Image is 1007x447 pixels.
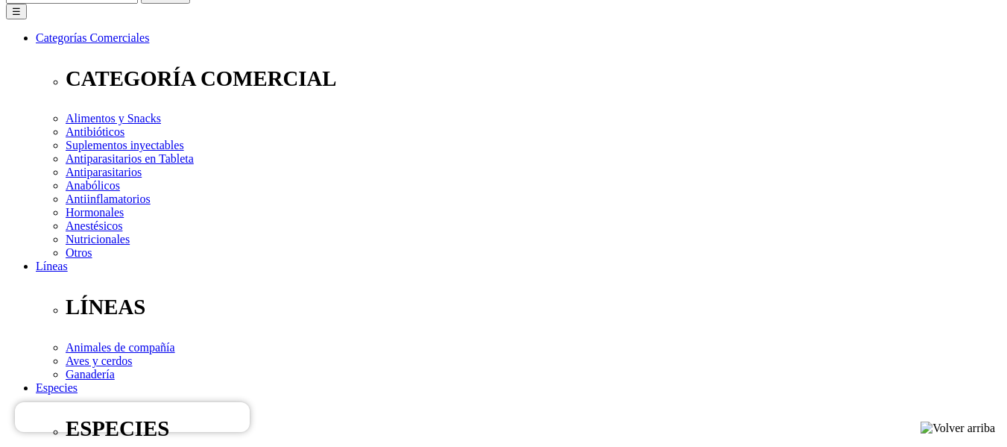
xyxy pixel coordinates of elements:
[36,31,149,44] a: Categorías Comerciales
[66,246,92,259] a: Otros
[36,381,78,394] a: Especies
[921,422,995,435] img: Volver arriba
[66,233,130,246] a: Nutricionales
[66,193,151,205] a: Antiinflamatorios
[66,416,1001,441] p: ESPECIES
[66,354,132,367] a: Aves y cerdos
[66,219,122,232] a: Anestésicos
[66,66,1001,91] p: CATEGORÍA COMERCIAL
[15,402,250,432] iframe: Brevo live chat
[66,152,194,165] a: Antiparasitarios en Tableta
[66,139,184,151] a: Suplementos inyectables
[66,295,1001,319] p: LÍNEAS
[66,125,124,138] a: Antibióticos
[66,368,115,381] a: Ganadería
[6,4,27,19] button: ☰
[66,179,120,192] a: Anabólicos
[66,112,161,125] a: Alimentos y Snacks
[66,206,124,219] a: Hormonales
[66,341,175,354] a: Animales de compañía
[36,260,68,272] a: Líneas
[66,166,142,178] a: Antiparasitarios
